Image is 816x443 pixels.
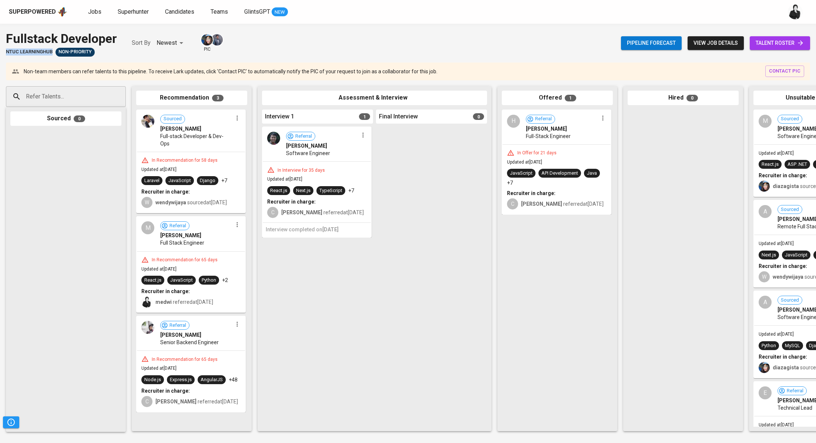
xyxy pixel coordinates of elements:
b: Recruiter in charge: [759,172,807,178]
b: Recruiter in charge: [267,199,316,205]
div: E [759,386,772,399]
div: C [267,207,278,218]
img: 8c7133c88aa37fcc2cfd05a5271d3bc2.jpeg [267,132,280,145]
span: Candidates [165,8,194,15]
div: Django [200,177,215,184]
div: Superpowered [9,8,56,16]
div: JavaScript [168,177,191,184]
span: Interview 1 [265,113,294,121]
button: contact pic [765,66,804,77]
span: Final Interview [379,113,418,121]
b: [PERSON_NAME] [521,201,562,207]
img: app logo [57,6,67,17]
img: medwi@glints.com [788,4,803,19]
div: In Recommendation for 65 days [149,356,221,363]
h6: Interview completed on [266,226,368,234]
span: Pipeline forecast [627,38,676,48]
span: Referral [292,133,315,140]
span: contact pic [769,67,800,75]
div: C [507,198,518,209]
span: referred at [DATE] [155,299,213,305]
b: Recruiter in charge: [507,190,555,196]
span: referred at [DATE] [155,399,238,405]
div: Hired [628,91,739,105]
span: 0 [473,113,484,120]
span: Software Engineer [286,150,330,157]
div: Python [202,277,216,284]
div: React.js [762,161,779,168]
span: referred at [DATE] [521,201,604,207]
span: [PERSON_NAME] [160,232,201,239]
span: Updated at [DATE] [267,177,302,182]
a: GlintsGPT NEW [244,7,288,17]
div: TypeScript [319,187,342,194]
span: Superhunter [118,8,149,15]
div: In Recommendation for 58 days [149,157,221,164]
b: Recruiter in charge: [141,189,190,195]
div: React.js [270,187,287,194]
p: +48 [229,376,238,383]
a: Teams [211,7,229,17]
span: 1 [565,95,576,101]
b: diazagista [773,183,799,189]
p: Non-team members can refer talents to this pipeline. To receive Lark updates, click 'Contact PIC'... [24,68,437,75]
span: Updated at [DATE] [507,160,542,165]
div: Laravel [144,177,159,184]
span: Sourced [161,115,185,123]
div: Sourced [10,111,121,126]
span: 0 [74,115,85,122]
button: Pipeline Triggers [3,416,19,428]
b: diazagista [773,365,799,370]
span: 1 [359,113,370,120]
div: A [759,296,772,309]
p: +7 [507,179,513,187]
span: [PERSON_NAME] [160,331,201,339]
img: medwi@glints.com [141,296,152,308]
span: Full-stack Developer & Dev-Ops [160,132,232,147]
b: Recruiter in charge: [141,288,190,294]
img: 584f84b3e5e2e2dca997bf16f94f47f7.jpeg [141,321,154,334]
span: Updated at [DATE] [759,332,794,337]
button: Pipeline forecast [621,36,682,50]
img: jhon@glints.com [211,34,223,46]
a: Superpoweredapp logo [9,6,67,17]
b: wendywijaya [773,274,803,280]
div: MySQL [785,342,800,349]
div: In Offer for 21 days [514,150,560,156]
span: Updated at [DATE] [141,366,177,371]
span: referred at [DATE] [281,209,364,215]
div: API Development [541,170,578,177]
span: Updated at [DATE] [141,266,177,272]
div: Newest [157,36,186,50]
b: [PERSON_NAME] [155,399,197,405]
span: Technical Lead [778,404,812,412]
button: Open [122,96,123,97]
div: Java [587,170,597,177]
img: diazagista@glints.com [759,362,770,373]
span: Sourced [778,297,802,304]
img: diazagista@glints.com [201,34,213,46]
div: Node.js [144,376,161,383]
img: diazagista@glints.com [759,181,770,192]
a: talent roster [750,36,810,50]
span: GlintsGPT [244,8,270,15]
span: Updated at [DATE] [759,241,794,246]
span: Non-Priority [56,48,95,56]
div: A [759,205,772,218]
p: Sort By [132,38,151,47]
span: Teams [211,8,228,15]
div: W [759,271,770,282]
div: AngularJS [201,376,223,383]
span: Full Stack Engineer [160,239,204,246]
div: React.js [144,277,161,284]
p: +7 [348,187,354,194]
div: M [759,115,772,128]
span: Senior Backend Engineer [160,339,219,346]
b: Recruiter in charge: [759,263,807,269]
div: In Interview for 35 days [275,167,328,174]
div: Fullstack Developer [6,30,117,48]
div: Next.js [296,187,310,194]
div: Sufficient Talents in Pipeline [56,48,95,57]
span: Referral [784,387,806,395]
div: C [141,396,152,407]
